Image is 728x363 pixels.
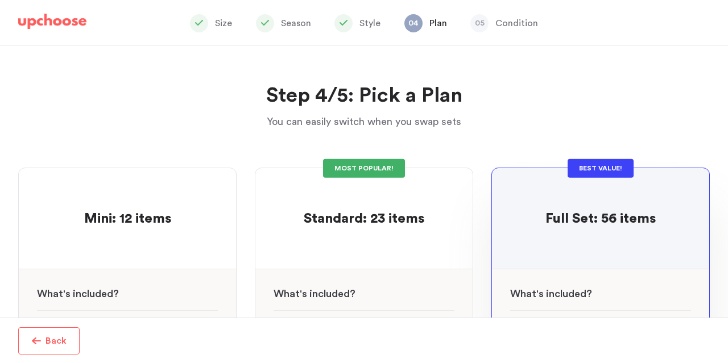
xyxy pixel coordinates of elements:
[586,289,592,299] span: ?
[274,289,284,299] span: W
[215,16,232,30] p: Size
[470,14,489,32] span: 05
[18,327,80,354] button: Back
[281,16,311,30] p: Season
[18,14,86,30] img: UpChoose
[113,289,119,299] span: ?
[37,289,47,299] span: W
[404,14,423,32] span: 04
[323,159,405,178] div: MOST POPULAR!
[510,289,520,299] span: W
[545,212,656,226] span: Full Set: 56 items
[255,269,473,310] div: hat's included
[359,16,380,30] p: Style
[510,310,691,337] li: 10 Bodysuits
[274,310,454,337] li: 8 Bodysuits
[495,16,538,30] p: Condition
[37,310,218,337] li: 5 Bodysuits / Tops
[136,82,591,110] h2: Step 4/5: Pick a Plan
[19,269,236,310] div: hat's included
[568,159,634,178] div: BEST VALUE!
[136,114,591,130] p: You can easily switch when you swap sets
[429,16,447,30] p: Plan
[18,14,86,35] a: UpChoose
[492,269,709,310] div: hat's included
[45,334,67,348] p: Back
[304,212,424,226] span: Standard: 23 items
[350,289,355,299] span: ?
[84,212,171,226] span: Mini: 12 items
